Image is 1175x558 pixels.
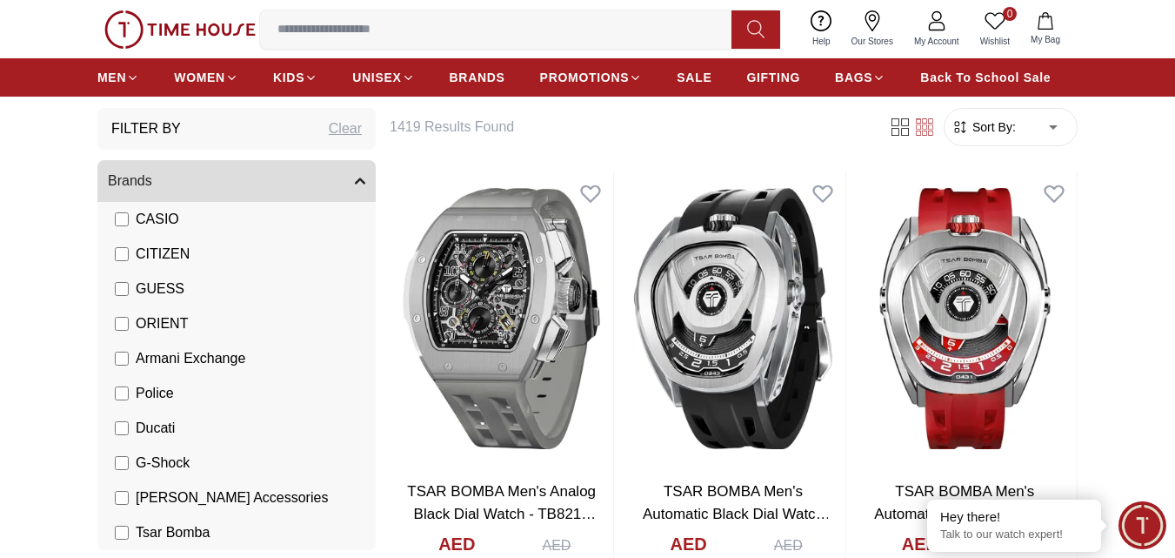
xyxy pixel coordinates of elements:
span: Armani Exchange [136,348,245,369]
a: PROMOTIONS [540,62,643,93]
span: Wishlist [973,35,1017,48]
span: UNISEX [352,69,401,86]
a: BAGS [835,62,885,93]
span: My Bag [1024,33,1067,46]
a: TSAR BOMBA Men's Automatic Black Dial Watch - TB8213A-06 SET [643,483,831,544]
img: TSAR BOMBA Men's Analog Black Dial Watch - TB8214 C-Grey [390,171,613,467]
span: My Account [907,35,966,48]
span: KIDS [273,69,304,86]
input: Armani Exchange [115,352,129,366]
span: ORIENT [136,313,188,334]
input: G-Shock [115,456,129,470]
img: TSAR BOMBA Men's Automatic Red Dial Watch - TB8213A-04 SET [853,171,1077,467]
span: Police [136,383,174,404]
input: GUESS [115,282,129,296]
p: Talk to our watch expert! [940,528,1088,542]
span: CASIO [136,209,179,230]
button: Sort By: [951,118,1016,136]
a: KIDS [273,62,317,93]
span: GIFTING [746,69,800,86]
input: Tsar Bomba [115,526,129,540]
span: WOMEN [174,69,225,86]
span: CITIZEN [136,244,190,265]
span: Back To School Sale [920,69,1051,86]
h6: 1419 Results Found [390,117,867,138]
a: SALE [677,62,711,93]
span: BRANDS [450,69,505,86]
span: Brands [108,171,152,192]
div: Clear [329,118,362,139]
a: WOMEN [174,62,238,93]
img: ... [104,10,256,49]
span: Tsar Bomba [136,522,210,543]
span: Sort By: [969,118,1016,136]
a: GIFTING [746,62,800,93]
span: MEN [97,69,126,86]
div: Chat Widget [1118,501,1166,549]
div: Hey there! [940,508,1088,526]
a: MEN [97,62,139,93]
span: BAGS [835,69,872,86]
span: Help [805,35,838,48]
input: CITIZEN [115,247,129,261]
input: [PERSON_NAME] Accessories [115,491,129,505]
span: PROMOTIONS [540,69,630,86]
input: ORIENT [115,317,129,331]
span: 0 [1003,7,1017,21]
img: TSAR BOMBA Men's Automatic Black Dial Watch - TB8213A-06 SET [621,171,845,467]
a: BRANDS [450,62,505,93]
a: Our Stores [841,7,904,51]
input: CASIO [115,212,129,226]
span: [PERSON_NAME] Accessories [136,487,328,508]
input: Police [115,387,129,400]
span: G-Shock [136,453,190,474]
a: UNISEX [352,62,414,93]
span: Ducati [136,418,175,439]
a: Help [802,7,841,51]
h3: Filter By [111,118,181,139]
button: My Bag [1020,9,1071,50]
span: SALE [677,69,711,86]
a: TSAR BOMBA Men's Analog Black Dial Watch - TB8214 C-Grey [407,483,596,544]
input: Ducati [115,421,129,435]
span: Our Stores [845,35,900,48]
a: Back To School Sale [920,62,1051,93]
a: 0Wishlist [970,7,1020,51]
a: TSAR BOMBA Men's Automatic Red Dial Watch - TB8213A-04 SET [874,483,1061,544]
button: Brands [97,160,376,202]
span: GUESS [136,279,184,299]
